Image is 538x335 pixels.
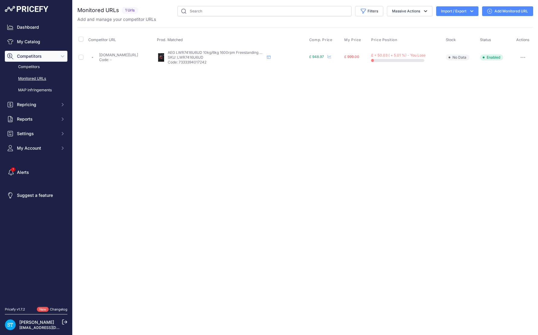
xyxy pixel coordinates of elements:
span: Status [480,37,491,42]
span: Repricing [17,102,57,108]
span: Settings [17,131,57,137]
div: Pricefy v1.7.2 [5,307,25,312]
span: Enabled [480,54,503,60]
a: [EMAIL_ADDRESS][DOMAIN_NAME] [19,325,83,330]
span: AEG LWR7416U6UD 10kg/6kg 1600rpm Freestanding Washer Dryer [168,50,283,55]
button: Price Position [371,37,398,42]
span: No Data [446,54,469,60]
button: Competitors [5,51,67,62]
a: Alerts [5,167,67,178]
button: Import / Export [436,6,478,16]
p: Add and manage your competitor URLs [77,16,156,22]
button: Reports [5,114,67,125]
a: My Catalog [5,36,67,47]
span: Prod. Matched [157,37,183,42]
button: My Account [5,143,67,154]
span: Stock [446,37,456,42]
img: Pricefy Logo [5,6,48,12]
span: £ 999.00 [344,54,359,59]
span: 1 Urls [122,7,138,14]
span: £ + 50.03 ( + 5.01 %) - You Lose [371,53,426,57]
a: [PERSON_NAME] [19,320,54,325]
p: SKU: LWR7416U6UD [168,55,264,60]
span: Competitors [17,53,57,59]
a: MAP infringements [5,85,67,96]
button: Massive Actions [387,6,433,16]
span: Competitor URL [88,37,116,42]
p: Code: 7333394017242 [168,60,264,65]
span: Reports [17,116,57,122]
span: Comp. Price [309,37,332,42]
span: My Account [17,145,57,151]
a: [DOMAIN_NAME][URL] [99,53,138,57]
a: Changelog [50,307,67,311]
button: Repricing [5,99,67,110]
span: Price Position [371,37,397,42]
a: Suggest a feature [5,190,67,201]
a: Add Monitored URL [482,6,533,16]
span: New [37,307,49,312]
span: £ 948.97 [309,54,324,59]
h2: Monitored URLs [77,6,119,15]
button: Settings [5,128,67,139]
button: My Price [344,37,362,42]
a: Competitors [5,62,67,72]
button: Comp. Price [309,37,334,42]
a: Monitored URLs [5,73,67,84]
span: My Price [344,37,361,42]
button: Filters [355,6,383,16]
p: Code: - [99,57,138,62]
a: Dashboard [5,22,67,33]
input: Search [177,6,352,16]
span: Actions [516,37,530,42]
nav: Sidebar [5,22,67,300]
